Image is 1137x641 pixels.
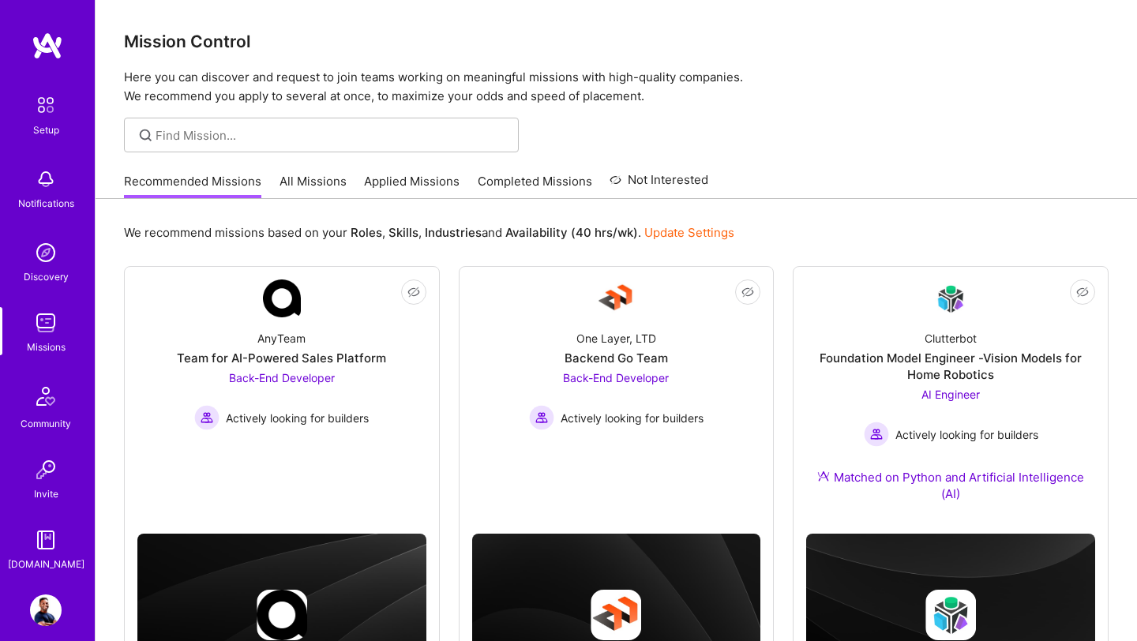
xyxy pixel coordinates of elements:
img: Ateam Purple Icon [817,470,830,482]
div: Foundation Model Engineer -Vision Models for Home Robotics [806,350,1095,383]
a: Company LogoOne Layer, LTDBackend Go TeamBack-End Developer Actively looking for buildersActively... [472,279,761,482]
div: AnyTeam [257,330,306,347]
b: Industries [425,225,482,240]
img: Actively looking for builders [194,405,220,430]
div: Notifications [18,195,74,212]
a: Company LogoClutterbotFoundation Model Engineer -Vision Models for Home RoboticsAI Engineer Activ... [806,279,1095,521]
img: Company logo [257,590,307,640]
b: Roles [351,225,382,240]
img: Company Logo [263,279,301,317]
img: discovery [30,237,62,268]
img: Actively looking for builders [529,405,554,430]
input: Find Mission... [156,127,507,144]
span: Actively looking for builders [226,410,369,426]
a: Recommended Missions [124,173,261,199]
img: Company logo [925,590,976,640]
img: teamwork [30,307,62,339]
a: Applied Missions [364,173,460,199]
img: Company Logo [932,280,970,317]
div: Invite [34,485,58,502]
a: Update Settings [644,225,734,240]
img: Community [27,377,65,415]
div: Setup [33,122,59,138]
div: Discovery [24,268,69,285]
div: Missions [27,339,66,355]
div: Community [21,415,71,432]
img: User Avatar [30,594,62,626]
a: All Missions [280,173,347,199]
i: icon EyeClosed [1076,286,1089,298]
i: icon EyeClosed [407,286,420,298]
a: Completed Missions [478,173,592,199]
img: bell [30,163,62,195]
a: User Avatar [26,594,66,626]
span: Back-End Developer [229,371,335,384]
div: Clutterbot [925,330,977,347]
img: Invite [30,454,62,485]
div: Matched on Python and Artificial Intelligence (AI) [806,469,1095,502]
span: Back-End Developer [563,371,669,384]
span: Actively looking for builders [561,410,704,426]
div: Team for AI-Powered Sales Platform [177,350,386,366]
b: Availability (40 hrs/wk) [505,225,638,240]
div: Backend Go Team [565,350,668,366]
img: Company Logo [597,279,635,317]
div: [DOMAIN_NAME] [8,556,84,572]
img: setup [29,88,62,122]
b: Skills [388,225,418,240]
div: One Layer, LTD [576,330,656,347]
a: Not Interested [610,171,708,199]
h3: Mission Control [124,32,1109,51]
img: Actively looking for builders [864,422,889,447]
p: We recommend missions based on your , , and . [124,224,734,241]
span: AI Engineer [921,388,980,401]
img: Company logo [591,590,641,640]
span: Actively looking for builders [895,426,1038,443]
a: Company LogoAnyTeamTeam for AI-Powered Sales PlatformBack-End Developer Actively looking for buil... [137,279,426,482]
p: Here you can discover and request to join teams working on meaningful missions with high-quality ... [124,68,1109,106]
i: icon SearchGrey [137,126,155,144]
img: guide book [30,524,62,556]
img: logo [32,32,63,60]
i: icon EyeClosed [741,286,754,298]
